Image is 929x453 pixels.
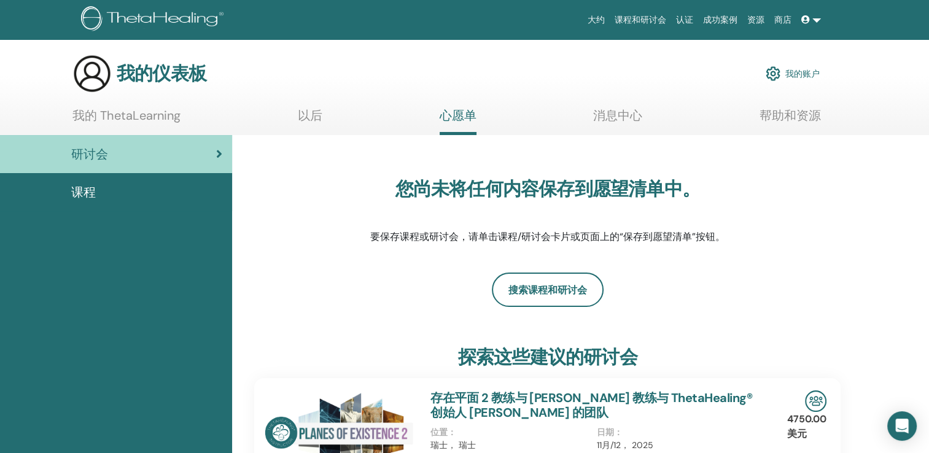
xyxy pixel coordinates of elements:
a: 成功案例 [698,9,742,31]
h3: 您尚未将任何内容保存到愿望清单中。 [354,178,741,200]
a: 我的 ThetaLearning [72,108,181,132]
a: 搜索课程和研讨会 [492,273,604,307]
h3: 我的仪表板 [117,63,206,85]
a: 存在平面 2 教练与 [PERSON_NAME] 教练与 ThetaHealing® 创始人 [PERSON_NAME] 的团队 [430,390,752,420]
a: 课程和研讨会 [610,9,671,31]
img: cog.svg [766,63,780,84]
a: 商店 [769,9,796,31]
img: In-Person Seminar [805,390,826,412]
p: 日期： [597,426,755,439]
p: 4750.00 美元 [787,412,826,441]
p: 位置： [430,426,589,439]
a: 以后 [298,108,322,132]
a: 资源 [742,9,769,31]
p: 要保存课程或研讨会，请单击课程/研讨会卡片或页面上的“保存到愿望清单”按钮。 [354,230,741,244]
span: 研讨会 [71,145,108,163]
p: 瑞士， 瑞士 [430,439,589,452]
a: 大约 [583,9,610,31]
a: 消息中心 [593,108,642,132]
img: logo.png [81,6,228,34]
a: 我的账户 [766,60,820,87]
font: 我的账户 [785,68,820,79]
a: 心愿单 [440,108,476,135]
a: 认证 [671,9,698,31]
h3: 探索这些建议的研讨会 [458,346,637,368]
span: 课程 [71,183,96,201]
a: 帮助和资源 [760,108,821,132]
p: 11月/12， 2025 [597,439,755,452]
img: generic-user-icon.jpg [72,54,112,93]
div: 打开对讲信使 [887,411,917,441]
